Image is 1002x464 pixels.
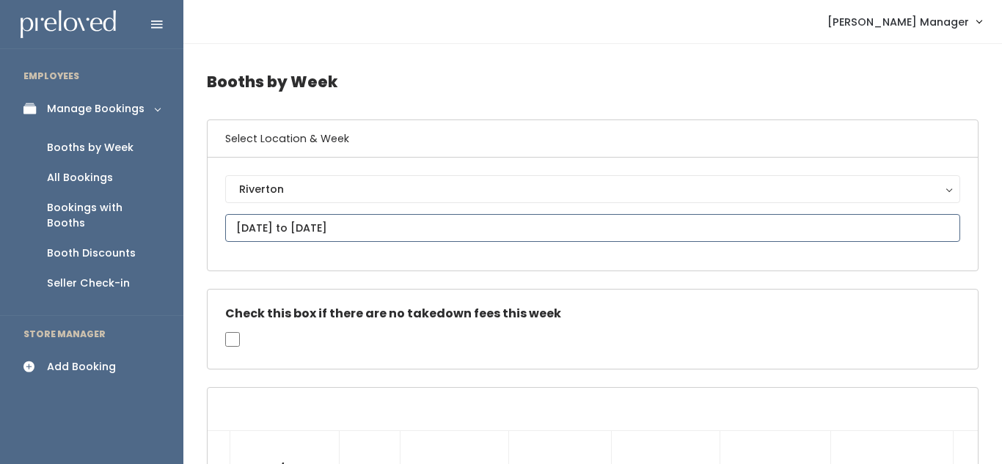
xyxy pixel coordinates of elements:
[47,170,113,185] div: All Bookings
[207,62,979,102] h4: Booths by Week
[47,359,116,375] div: Add Booking
[827,14,969,30] span: [PERSON_NAME] Manager
[21,10,116,39] img: preloved logo
[239,181,946,197] div: Riverton
[225,307,960,320] h5: Check this box if there are no takedown fees this week
[47,101,145,117] div: Manage Bookings
[47,200,160,231] div: Bookings with Booths
[208,120,978,158] h6: Select Location & Week
[813,6,996,37] a: [PERSON_NAME] Manager
[47,276,130,291] div: Seller Check-in
[225,214,960,242] input: September 20 - September 26, 2025
[47,246,136,261] div: Booth Discounts
[225,175,960,203] button: Riverton
[47,140,134,155] div: Booths by Week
